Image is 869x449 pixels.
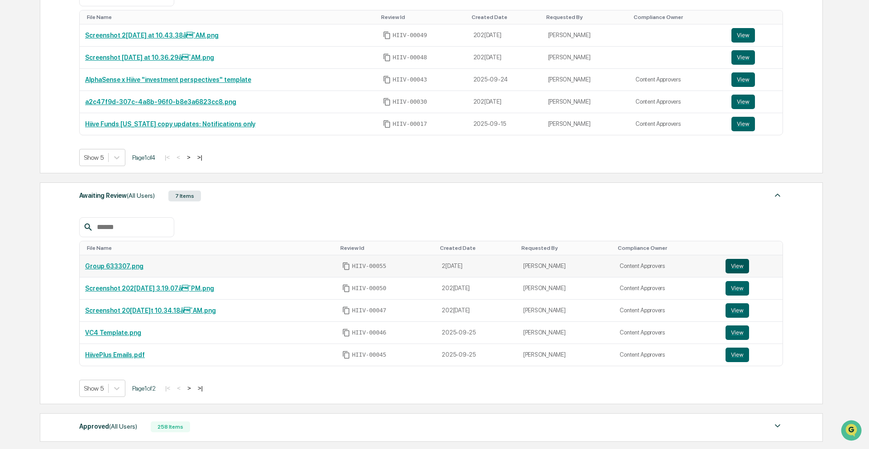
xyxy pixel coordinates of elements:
[85,120,255,128] a: Hiive Funds [US_STATE] copy updates: Notifications only
[727,245,779,251] div: Toggle SortBy
[132,385,156,392] span: Page 1 of 2
[18,131,57,140] span: Data Lookup
[132,154,155,161] span: Page 1 of 4
[85,263,143,270] a: Group 633307.png
[543,91,630,113] td: [PERSON_NAME]
[436,344,518,366] td: 2025-09-25
[543,24,630,47] td: [PERSON_NAME]
[85,98,236,105] a: a2c47f9d-307c-4a8b-96f0-b8e3a6823cc8.png
[184,153,193,161] button: >
[342,262,350,270] span: Copy Id
[5,110,62,127] a: 🖐️Preclearance
[733,14,779,20] div: Toggle SortBy
[195,384,205,392] button: >|
[342,329,350,337] span: Copy Id
[9,69,25,86] img: 1746055101610-c473b297-6a78-478c-a979-82029cc54cd1
[85,32,219,39] a: Screenshot 2[DATE] at 10.43.38â¯AM.png
[85,285,214,292] a: Screenshot 202[DATE] 3.19.07â¯PM.png
[614,255,720,277] td: Content Approvers
[726,325,777,340] a: View
[634,14,722,20] div: Toggle SortBy
[731,50,777,65] a: View
[518,300,614,322] td: [PERSON_NAME]
[9,132,16,139] div: 🔎
[436,277,518,300] td: 202[DATE]
[162,153,172,161] button: |<
[518,322,614,344] td: [PERSON_NAME]
[168,191,201,201] div: 7 Items
[614,322,720,344] td: Content Approvers
[731,28,777,43] a: View
[87,245,333,251] div: Toggle SortBy
[726,281,777,296] a: View
[79,190,155,201] div: Awaiting Review
[151,421,190,432] div: 258 Items
[436,322,518,344] td: 2025-09-25
[9,19,165,33] p: How can we help?
[393,98,427,105] span: HIIV-00030
[352,285,387,292] span: HIIV-00050
[546,14,626,20] div: Toggle SortBy
[468,91,543,113] td: 202[DATE]
[731,72,777,87] a: View
[726,281,749,296] button: View
[85,54,214,61] a: Screenshot [DATE] at 10.36.29â¯AM.png
[468,24,543,47] td: 202[DATE]
[614,300,720,322] td: Content Approvers
[726,348,749,362] button: View
[614,344,720,366] td: Content Approvers
[436,255,518,277] td: 2[DATE]
[174,384,183,392] button: <
[393,54,427,61] span: HIIV-00048
[85,76,251,83] a: AlphaSense x Hiive "investment perspectives" template
[468,69,543,91] td: 2025-09-24
[518,255,614,277] td: [PERSON_NAME]
[614,277,720,300] td: Content Approvers
[393,120,427,128] span: HIIV-00017
[75,114,112,123] span: Attestations
[521,245,611,251] div: Toggle SortBy
[726,303,749,318] button: View
[352,329,387,336] span: HIIV-00046
[383,31,391,39] span: Copy Id
[618,245,716,251] div: Toggle SortBy
[87,14,374,20] div: Toggle SortBy
[436,300,518,322] td: 202[DATE]
[66,115,73,122] div: 🗄️
[342,284,350,292] span: Copy Id
[383,120,391,128] span: Copy Id
[472,14,539,20] div: Toggle SortBy
[468,113,543,135] td: 2025-09-15
[726,325,749,340] button: View
[31,78,115,86] div: We're available if you need us!
[64,153,110,160] a: Powered byPylon
[85,329,141,336] a: VC4 Template.png
[543,47,630,69] td: [PERSON_NAME]
[342,351,350,359] span: Copy Id
[840,419,864,444] iframe: Open customer support
[5,128,61,144] a: 🔎Data Lookup
[630,91,726,113] td: Content Approvers
[393,32,427,39] span: HIIV-00049
[162,384,173,392] button: |<
[393,76,427,83] span: HIIV-00043
[154,72,165,83] button: Start new chat
[79,420,137,432] div: Approved
[543,69,630,91] td: [PERSON_NAME]
[185,384,194,392] button: >
[85,307,216,314] a: Screenshot 20[DATE]t 10.34.18â¯AM.png
[109,423,137,430] span: (All Users)
[383,98,391,106] span: Copy Id
[726,348,777,362] a: View
[381,14,464,20] div: Toggle SortBy
[174,153,183,161] button: <
[543,113,630,135] td: [PERSON_NAME]
[31,69,148,78] div: Start new chat
[62,110,116,127] a: 🗄️Attestations
[18,114,58,123] span: Preclearance
[127,192,155,199] span: (All Users)
[726,259,777,273] a: View
[342,306,350,315] span: Copy Id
